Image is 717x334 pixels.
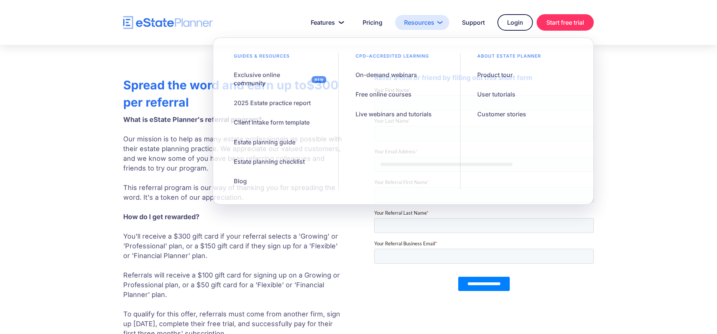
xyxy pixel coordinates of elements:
[234,177,247,186] div: Blog
[123,116,262,123] strong: What is eState Planner's referral program? ‍
[347,87,421,102] a: Free online courses
[224,53,299,63] div: Guides & resources
[478,71,513,79] div: Product tour
[354,15,391,30] a: Pricing
[347,106,441,122] a: Live webinars and tutorials
[453,15,494,30] a: Support
[224,174,256,189] a: Blog
[537,14,594,31] a: Start free trial
[468,87,525,102] a: User tutorials
[468,53,551,63] div: About estate planner
[497,14,533,31] a: Login
[234,157,305,166] div: Estate planning checklist
[123,16,213,29] a: home
[234,99,311,107] div: 2025 Estate practice report
[224,134,305,150] a: Estate planning guide
[224,95,320,111] a: 2025 Estate practice report
[356,91,412,99] div: Free online courses
[347,53,439,63] div: CPD–accredited learning
[395,15,449,30] a: Resources
[123,213,199,221] strong: How do I get rewarded? ‍
[234,138,295,146] div: Estate planning guide
[224,154,314,169] a: Estate planning checklist
[224,67,331,91] a: Exclusive online community
[468,67,522,83] a: Product tour
[123,78,307,92] strong: Spread the word and earn up to
[302,15,350,30] a: Features
[234,119,310,127] div: Client intake form template
[347,67,427,83] a: On-demand webinars
[234,71,308,88] div: Exclusive online community
[356,71,418,79] div: On-demand webinars
[468,106,536,122] a: Customer stories
[478,91,516,99] div: User tutorials
[478,110,527,118] div: Customer stories
[224,115,319,131] a: Client intake form template
[356,110,432,118] div: Live webinars and tutorials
